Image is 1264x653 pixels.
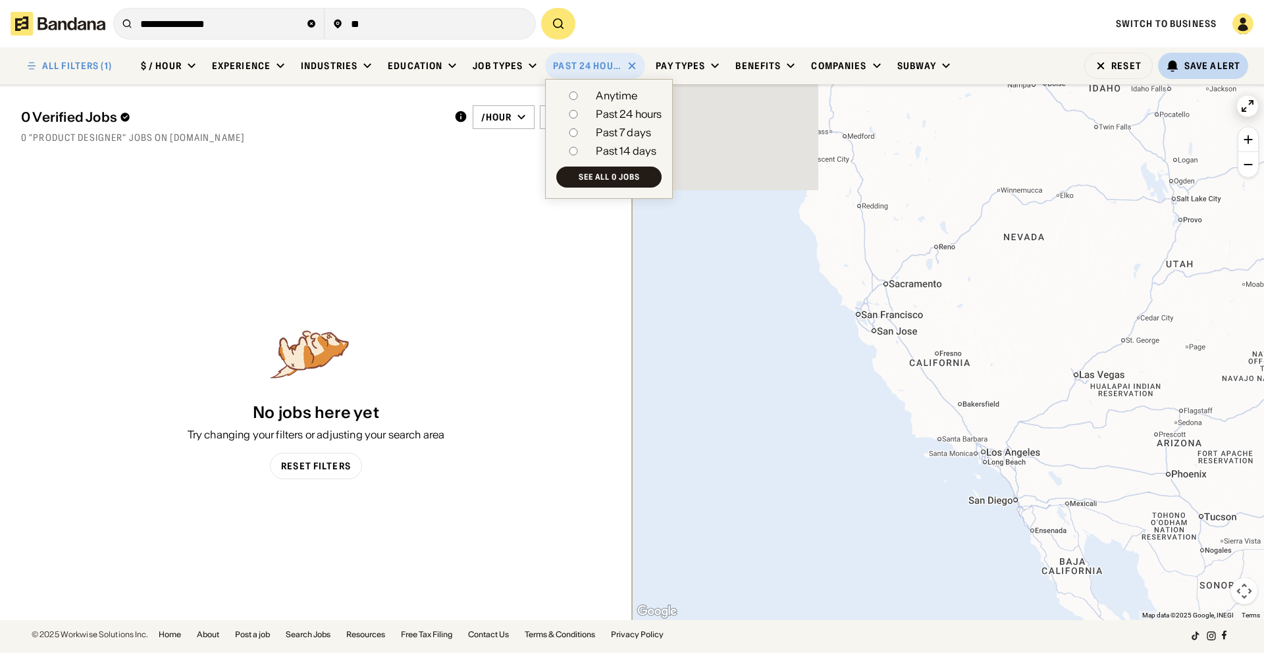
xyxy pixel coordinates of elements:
a: Search Jobs [286,631,330,639]
a: Free Tax Filing [401,631,452,639]
a: Contact Us [468,631,509,639]
a: Privacy Policy [611,631,664,639]
div: Subway [897,60,937,72]
button: Map camera controls [1231,578,1257,604]
div: ALL FILTERS (1) [42,61,112,70]
div: Past 7 days [596,127,651,138]
div: No jobs here yet [253,404,379,423]
div: See all 0 jobs [579,173,639,181]
div: Reset Filters [281,461,351,471]
a: Home [159,631,181,639]
div: Job Types [473,60,523,72]
div: © 2025 Workwise Solutions Inc. [32,631,148,639]
div: Education [388,60,442,72]
div: Companies [811,60,866,72]
a: Switch to Business [1116,18,1217,30]
a: Terms & Conditions [525,631,595,639]
div: Past 24 hours [596,109,662,119]
div: Experience [212,60,271,72]
div: Anytime [596,90,637,101]
div: Try changing your filters or adjusting your search area [188,427,445,442]
div: Pay Types [656,60,705,72]
img: Google [635,603,679,620]
div: Past 24 hours [553,60,621,72]
div: Past 14 days [596,145,656,156]
img: Bandana logotype [11,12,105,36]
a: Terms (opens in new tab) [1242,612,1260,619]
a: Post a job [235,631,270,639]
a: Open this area in Google Maps (opens a new window) [635,603,679,620]
div: Save Alert [1184,60,1240,72]
div: Industries [301,60,357,72]
span: Map data ©2025 Google, INEGI [1142,612,1234,619]
a: About [197,631,219,639]
div: /hour [481,111,512,123]
div: Benefits [735,60,781,72]
div: 0 "product designer" jobs on [DOMAIN_NAME] [21,132,611,144]
div: $ / hour [141,60,182,72]
a: Resources [346,631,385,639]
div: 0 Verified Jobs [21,109,444,125]
div: Reset [1111,61,1142,70]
